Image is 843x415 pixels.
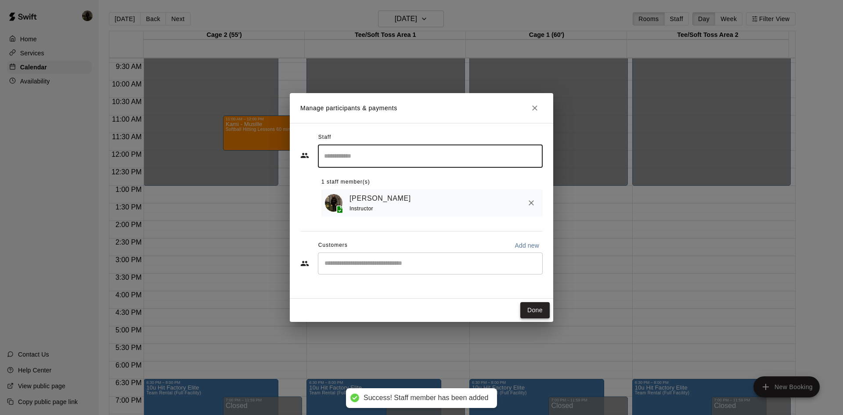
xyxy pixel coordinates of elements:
[364,393,488,403] div: Success! Staff member has been added
[300,151,309,160] svg: Staff
[300,104,397,113] p: Manage participants & payments
[318,238,348,253] span: Customers
[511,238,543,253] button: Add new
[318,253,543,274] div: Start typing to search customers...
[318,144,543,168] div: Search staff
[300,259,309,268] svg: Customers
[515,241,539,250] p: Add new
[523,195,539,211] button: Remove
[527,100,543,116] button: Close
[321,175,370,189] span: 1 staff member(s)
[349,206,373,212] span: Instructor
[520,302,550,318] button: Done
[349,193,411,204] a: [PERSON_NAME]
[318,130,331,144] span: Staff
[325,194,342,212] img: Lindsay Musille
